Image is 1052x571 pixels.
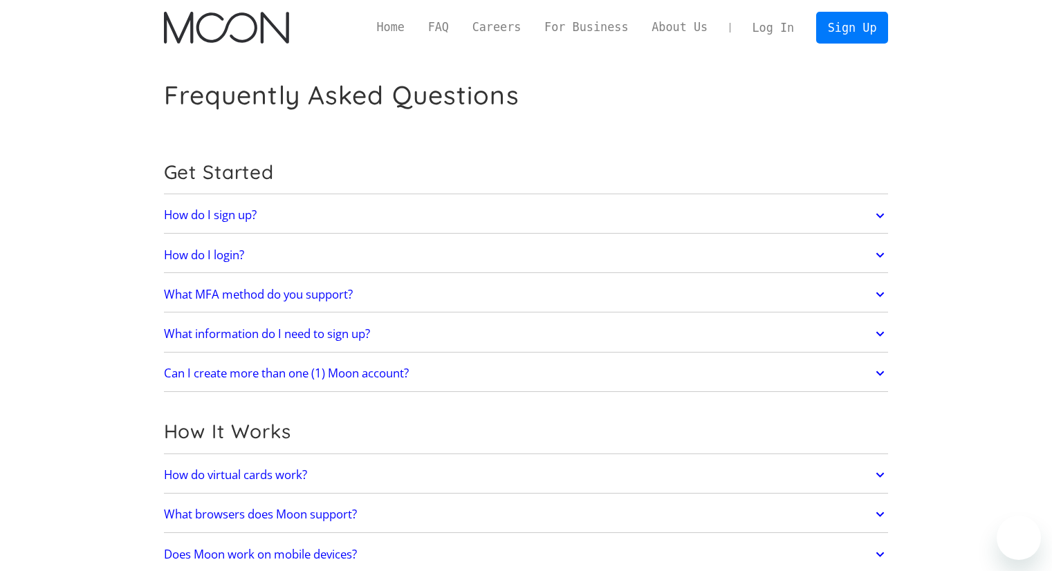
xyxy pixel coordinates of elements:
[164,540,889,569] a: Does Moon work on mobile devices?
[164,460,889,489] a: How do virtual cards work?
[164,500,889,529] a: What browsers does Moon support?
[164,12,289,44] a: home
[164,547,357,561] h2: Does Moon work on mobile devices?
[533,19,640,36] a: For Business
[365,19,416,36] a: Home
[416,19,461,36] a: FAQ
[164,241,889,270] a: How do I login?
[164,201,889,230] a: How do I sign up?
[164,280,889,309] a: What MFA method do you support?
[997,516,1041,560] iframe: Button to launch messaging window
[461,19,533,36] a: Careers
[164,288,353,301] h2: What MFA method do you support?
[741,12,806,43] a: Log In
[164,327,370,341] h2: What information do I need to sign up?
[164,507,357,521] h2: What browsers does Moon support?
[164,366,409,380] h2: Can I create more than one (1) Moon account?
[164,12,289,44] img: Moon Logo
[816,12,888,43] a: Sign Up
[164,319,889,348] a: What information do I need to sign up?
[164,359,889,388] a: Can I create more than one (1) Moon account?
[640,19,719,36] a: About Us
[164,420,889,443] h2: How It Works
[164,248,244,262] h2: How do I login?
[164,468,307,482] h2: How do virtual cards work?
[164,160,889,184] h2: Get Started
[164,208,257,222] h2: How do I sign up?
[164,79,519,111] h1: Frequently Asked Questions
